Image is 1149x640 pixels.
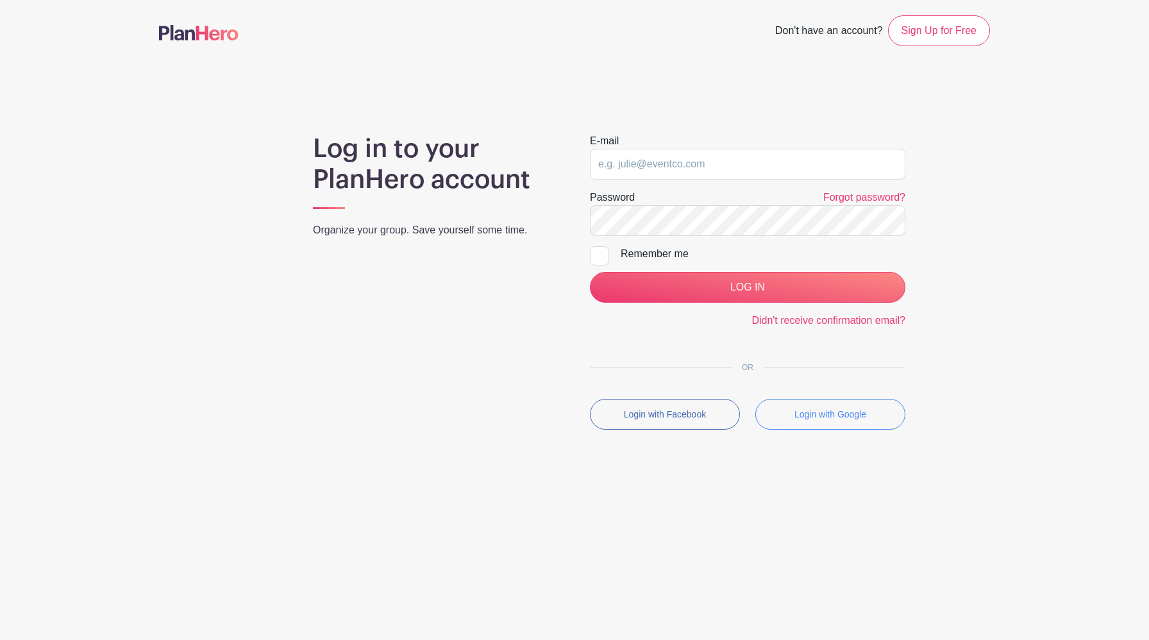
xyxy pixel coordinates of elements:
[794,409,866,419] small: Login with Google
[888,15,990,46] a: Sign Up for Free
[313,133,559,195] h1: Log in to your PlanHero account
[755,399,905,430] button: Login with Google
[732,363,764,372] span: OR
[751,315,905,326] a: Didn't receive confirmation email?
[590,190,635,205] label: Password
[823,192,905,203] a: Forgot password?
[624,409,706,419] small: Login with Facebook
[590,399,740,430] button: Login with Facebook
[590,149,905,180] input: e.g. julie@eventco.com
[159,25,239,40] img: logo-507f7623f17ff9eddc593b1ce0a138ce2505c220e1c5a4e2b4648c50719b7d32.svg
[313,223,559,238] p: Organize your group. Save yourself some time.
[590,133,619,149] label: E-mail
[775,18,883,46] span: Don't have an account?
[590,272,905,303] input: LOG IN
[621,246,905,262] div: Remember me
